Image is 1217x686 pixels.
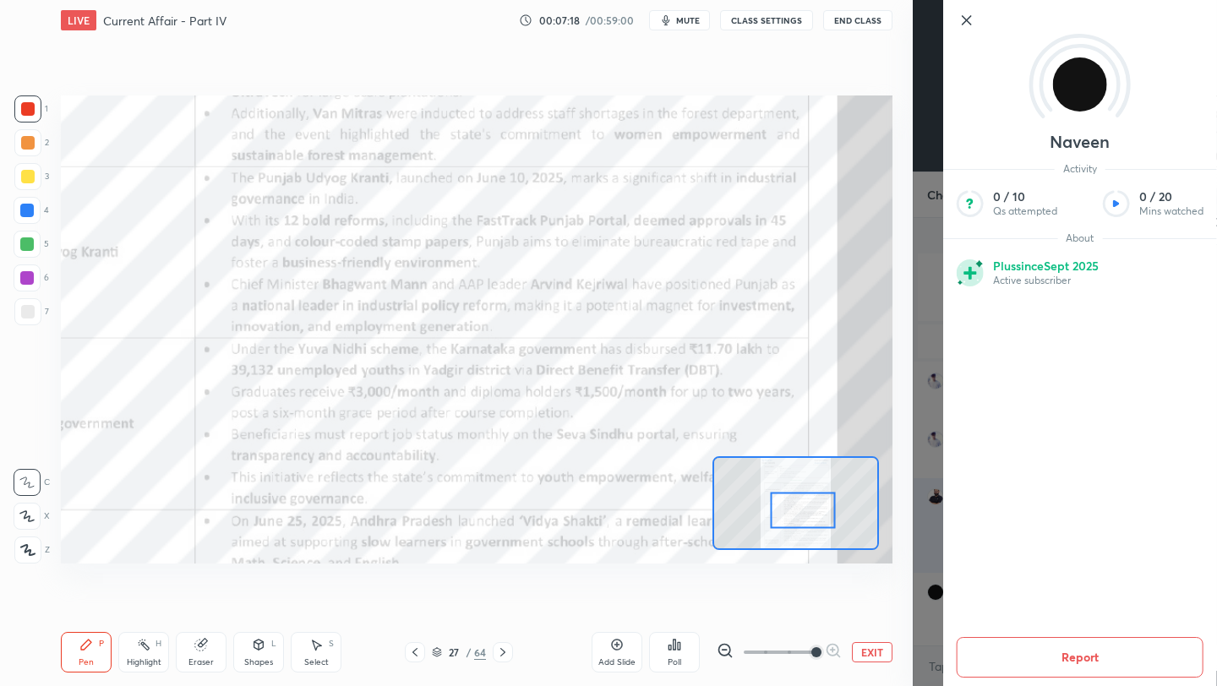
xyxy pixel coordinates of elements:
div: C [14,469,50,496]
button: CLASS SETTINGS [720,10,813,30]
div: 64 [474,645,486,660]
div: Eraser [188,658,214,667]
div: 6 [14,264,49,291]
div: H [156,640,161,648]
div: X [14,503,50,530]
div: 5 [14,231,49,258]
div: Add Slide [598,658,636,667]
p: Plus since Sept 2025 [993,259,1099,274]
p: Qs attempted [993,204,1057,218]
span: Activity [1055,162,1105,176]
div: 27 [445,647,462,657]
div: LIVE [61,10,96,30]
button: mute [649,10,710,30]
p: Naveen [1050,135,1110,149]
button: Report [957,637,1203,678]
img: 88522a9e0b2748f2affad732c77874b6.jpg [1053,57,1107,112]
h4: Current Affair - Part IV [103,13,226,29]
div: Z [14,536,50,563]
div: Highlight [127,658,161,667]
div: Shapes [244,658,273,667]
div: 4 [14,197,49,224]
div: L [271,640,276,648]
div: P [99,640,104,648]
div: 7 [14,298,49,325]
p: 0 / 20 [1139,189,1203,204]
span: mute [676,14,700,26]
div: 2 [14,129,49,156]
div: Pen [79,658,94,667]
div: Poll [668,658,681,667]
p: 0 / 10 [993,189,1057,204]
div: 3 [14,163,49,190]
span: About [1057,231,1102,245]
p: Mins watched [1139,204,1203,218]
div: / [466,647,471,657]
button: EXIT [852,642,892,662]
div: Select [304,658,329,667]
p: Active subscriber [993,274,1099,287]
div: 1 [14,95,48,122]
div: S [329,640,334,648]
button: End Class [823,10,892,30]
